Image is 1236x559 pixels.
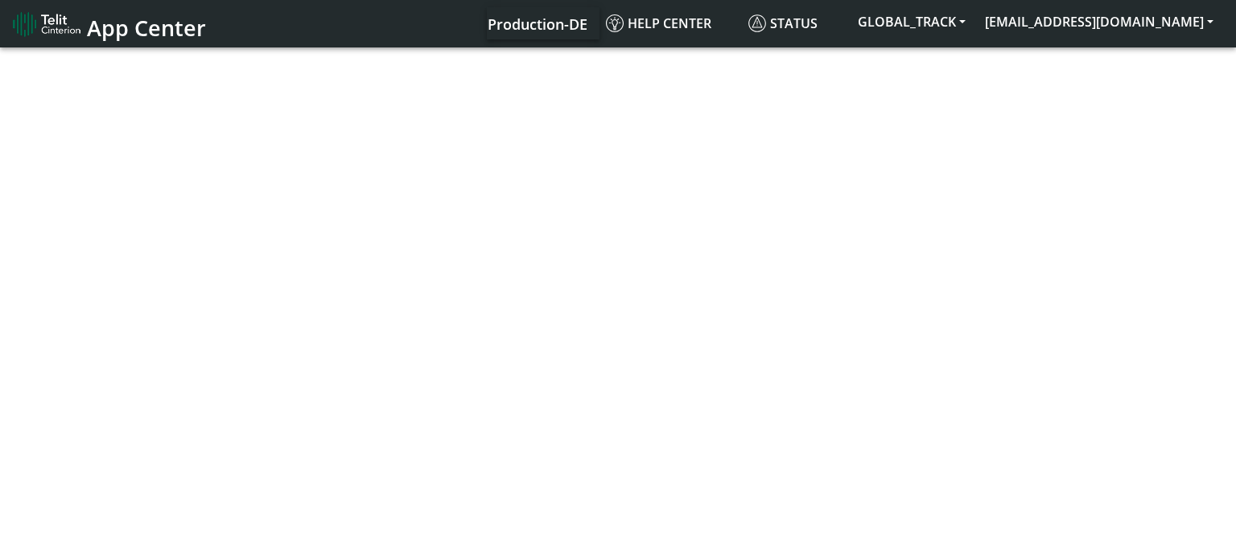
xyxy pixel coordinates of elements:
a: App Center [13,6,204,41]
a: Your current platform instance [487,7,587,39]
button: [EMAIL_ADDRESS][DOMAIN_NAME] [975,7,1223,36]
a: Status [742,7,848,39]
img: knowledge.svg [606,14,624,32]
img: status.svg [748,14,766,32]
span: Help center [606,14,711,32]
a: Help center [599,7,742,39]
img: logo-telit-cinterion-gw-new.png [13,11,80,37]
button: GLOBAL_TRACK [848,7,975,36]
span: App Center [87,13,206,43]
span: Status [748,14,818,32]
span: Production-DE [488,14,587,34]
